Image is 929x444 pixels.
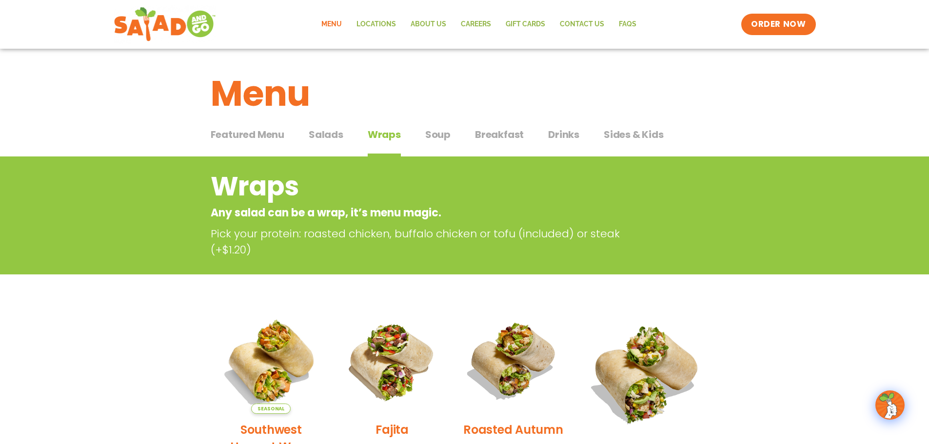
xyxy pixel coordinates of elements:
[475,127,524,142] span: Breakfast
[604,127,664,142] span: Sides & Kids
[548,127,579,142] span: Drinks
[218,308,324,414] img: Product photo for Southwest Harvest Wrap
[211,124,719,157] div: Tabbed content
[460,308,566,414] img: Product photo for Roasted Autumn Wrap
[368,127,401,142] span: Wraps
[309,127,343,142] span: Salads
[211,226,645,258] p: Pick your protein: roasted chicken, buffalo chicken or tofu (included) or steak (+$1.20)
[211,127,284,142] span: Featured Menu
[553,13,612,36] a: Contact Us
[211,167,640,206] h2: Wraps
[463,421,563,438] h2: Roasted Autumn
[876,391,904,419] img: wpChatIcon
[403,13,454,36] a: About Us
[454,13,498,36] a: Careers
[314,13,349,36] a: Menu
[376,421,409,438] h2: Fajita
[314,13,644,36] nav: Menu
[612,13,644,36] a: FAQs
[211,205,640,221] p: Any salad can be a wrap, it’s menu magic.
[339,308,445,414] img: Product photo for Fajita Wrap
[211,67,719,120] h1: Menu
[751,19,806,30] span: ORDER NOW
[741,14,815,35] a: ORDER NOW
[581,308,712,438] img: Product photo for BBQ Ranch Wrap
[425,127,451,142] span: Soup
[114,5,217,44] img: new-SAG-logo-768×292
[349,13,403,36] a: Locations
[498,13,553,36] a: GIFT CARDS
[251,404,291,414] span: Seasonal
